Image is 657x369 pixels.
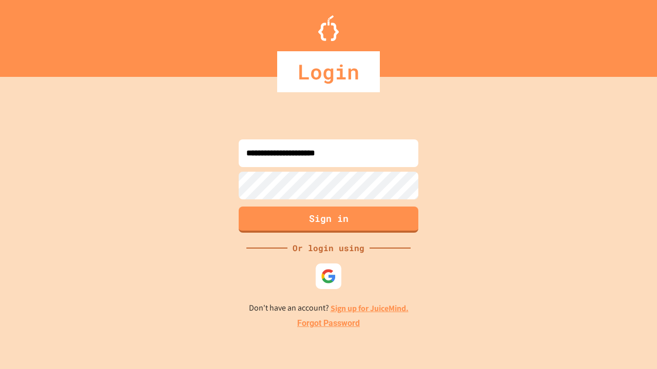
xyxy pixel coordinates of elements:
a: Sign up for JuiceMind. [331,303,409,314]
img: google-icon.svg [321,269,336,284]
p: Don't have an account? [249,302,409,315]
a: Forgot Password [297,317,360,330]
div: Or login using [287,242,370,254]
div: Login [277,51,380,92]
button: Sign in [239,207,418,233]
img: Logo.svg [318,15,339,41]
